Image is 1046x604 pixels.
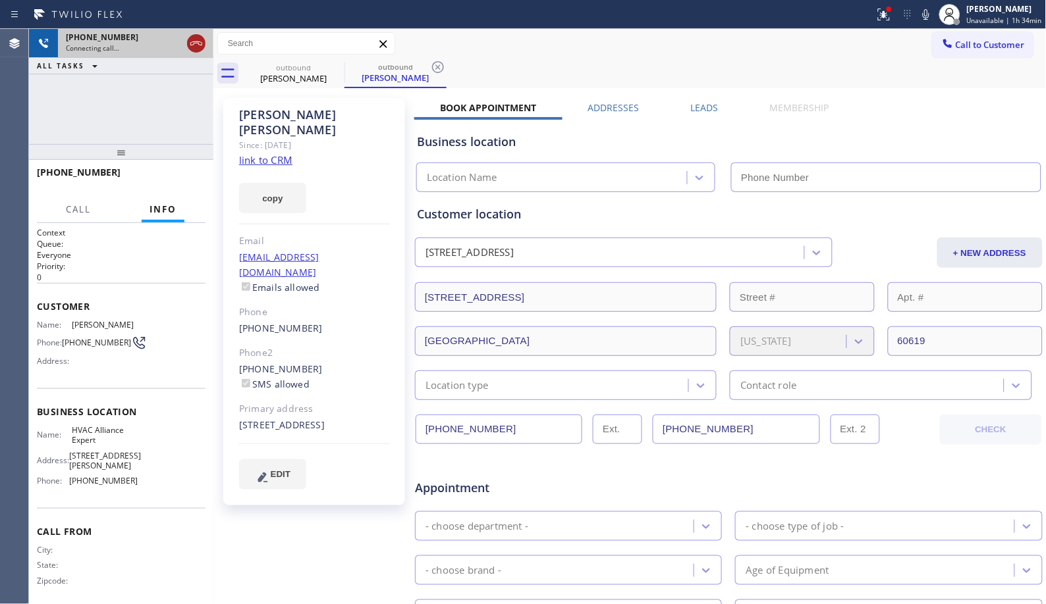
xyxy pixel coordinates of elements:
[416,415,582,444] input: Phone Number
[426,518,528,534] div: - choose department -
[770,101,829,114] label: Membership
[218,33,395,54] input: Search
[888,282,1043,312] input: Apt. #
[37,576,72,586] span: Zipcode:
[888,326,1043,356] input: ZIP
[37,166,121,178] span: [PHONE_NUMBER]
[239,378,310,390] label: SMS allowed
[62,338,131,347] span: [PHONE_NUMBER]
[37,525,206,538] span: Call From
[426,378,489,393] div: Location type
[593,415,642,444] input: Ext.
[239,183,306,213] button: copy
[37,61,84,70] span: ALL TASKS
[150,203,177,215] span: Info
[415,479,622,497] span: Appointment
[239,322,323,334] a: [PHONE_NUMBER]
[37,320,72,330] span: Name:
[37,356,72,366] span: Address:
[58,197,99,222] button: Call
[967,3,1042,14] div: [PERSON_NAME]
[37,560,72,570] span: State:
[37,455,69,465] span: Address:
[37,238,206,249] h2: Queue:
[588,101,640,114] label: Addresses
[691,101,719,114] label: Leads
[239,305,390,320] div: Phone
[937,238,1043,268] button: + NEW ADDRESS
[427,170,497,186] div: Location Name
[37,227,206,238] h1: Context
[37,430,72,440] span: Name:
[239,281,320,293] label: Emails allowed
[37,272,206,283] p: 0
[426,245,514,261] div: [STREET_ADDRESS]
[72,425,138,445] span: HVAC Alliance Expert
[426,563,501,578] div: - choose brand -
[239,138,390,153] div: Since: [DATE]
[746,563,829,578] div: Age of Equipment
[239,153,292,166] a: link to CRM
[271,469,290,479] span: EDIT
[440,101,537,114] label: Book Appointment
[37,261,206,272] h2: Priority:
[37,338,62,347] span: Phone:
[239,234,390,249] div: Email
[37,545,72,555] span: City:
[346,72,445,84] div: [PERSON_NAME]
[239,401,390,416] div: Primary address
[917,5,935,24] button: Mute
[731,163,1041,192] input: Phone Number
[69,451,141,471] span: [STREET_ADDRESS][PERSON_NAME]
[346,59,445,87] div: Colleen Anderson
[69,476,138,486] span: [PHONE_NUMBER]
[142,197,184,222] button: Info
[940,415,1042,445] button: CHECK
[239,345,390,361] div: Phone2
[746,518,844,534] div: - choose type of job -
[831,415,880,444] input: Ext. 2
[72,320,138,330] span: [PERSON_NAME]
[187,34,206,53] button: Hang up
[242,379,250,388] input: SMS allowed
[37,476,69,486] span: Phone:
[653,415,819,444] input: Phone Number 2
[66,32,138,43] span: [PHONE_NUMBER]
[239,251,319,278] a: [EMAIL_ADDRESS][DOMAIN_NAME]
[239,363,323,375] a: [PHONE_NUMBER]
[415,282,717,312] input: Address
[933,32,1033,57] button: Call to Customer
[244,59,343,88] div: Colleen Anderson
[37,405,206,418] span: Business location
[66,203,91,215] span: Call
[37,249,206,261] p: Everyone
[37,300,206,313] span: Customer
[417,133,1041,151] div: Business location
[967,16,1042,25] span: Unavailable | 1h 34min
[730,282,874,312] input: Street #
[244,63,343,72] div: outbound
[242,282,250,291] input: Emails allowed
[956,39,1025,51] span: Call to Customer
[415,326,717,356] input: City
[244,72,343,84] div: [PERSON_NAME]
[239,418,390,433] div: [STREET_ADDRESS]
[417,205,1041,223] div: Customer location
[346,62,445,72] div: outbound
[29,58,111,74] button: ALL TASKS
[239,107,390,138] div: [PERSON_NAME] [PERSON_NAME]
[239,459,306,490] button: EDIT
[66,43,119,53] span: Connecting call…
[740,378,796,393] div: Contact role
